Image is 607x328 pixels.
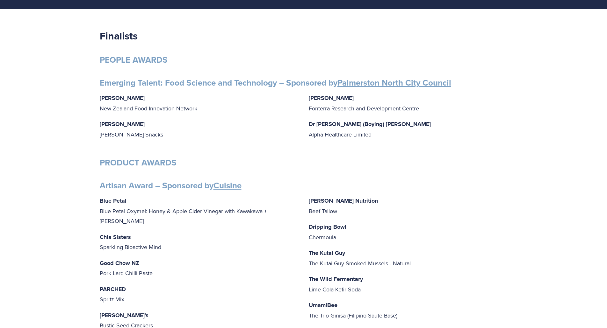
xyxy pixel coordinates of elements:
[309,222,508,242] p: Chermoula
[100,94,145,102] strong: [PERSON_NAME]
[100,285,126,293] strong: PARCHED
[100,28,138,43] strong: Finalists
[213,179,242,192] a: Cuisine
[100,93,299,113] p: New Zealand Food Innovation Network
[309,119,508,139] p: Alpha Healthcare Limited
[309,197,378,205] strong: [PERSON_NAME] Nutrition
[309,223,346,231] strong: Dripping Bowl
[309,196,508,216] p: Beef Tallow
[309,301,337,309] strong: UmamiBee
[100,196,299,226] p: Blue Petal Oxymel: Honey & Apple Cider Vinegar with Kawakawa + [PERSON_NAME]
[100,157,177,169] strong: PRODUCT AWARDS
[100,311,148,319] strong: [PERSON_NAME]'s
[309,275,363,283] strong: The Wild Fermentary
[100,120,145,128] strong: [PERSON_NAME]
[100,284,299,304] p: Spritz Mix
[100,119,299,139] p: [PERSON_NAME] Snacks
[100,197,126,205] strong: Blue Petal
[309,249,345,257] strong: The Kutai Guy
[309,274,508,294] p: Lime Cola Kefir Soda
[337,77,451,89] a: Palmerston North City Council
[309,94,354,102] strong: [PERSON_NAME]
[309,248,508,268] p: The Kutai Guy Smoked Mussels - Natural
[309,93,508,113] p: Fonterra Research and Development Centre
[309,300,508,320] p: The Trio Ginisa (Filipino Saute Base)
[100,77,451,89] strong: Emerging Talent: Food Science and Technology – Sponsored by
[100,179,242,192] strong: Artisan Award – Sponsored by
[100,259,139,267] strong: Good Chow NZ
[100,232,299,252] p: Sparkling Bioactive Mind
[309,120,431,128] strong: Dr [PERSON_NAME] (Boying) [PERSON_NAME]
[100,258,299,278] p: Pork Lard Chilli Paste
[100,54,168,66] strong: PEOPLE AWARDS
[100,233,131,241] strong: Chia Sisters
